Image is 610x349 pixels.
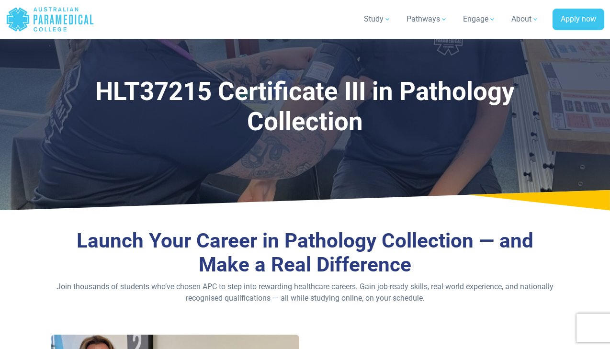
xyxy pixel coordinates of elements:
[401,6,453,33] a: Pathways
[358,6,397,33] a: Study
[51,77,560,137] h1: HLT37215 Certificate III in Pathology Collection
[6,4,94,35] a: Australian Paramedical College
[457,6,502,33] a: Engage
[51,281,560,304] p: Join thousands of students who’ve chosen APC to step into rewarding healthcare careers. Gain job-...
[553,9,604,31] a: Apply now
[51,229,560,277] h3: Launch Your Career in Pathology Collection — and Make a Real Difference
[506,6,545,33] a: About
